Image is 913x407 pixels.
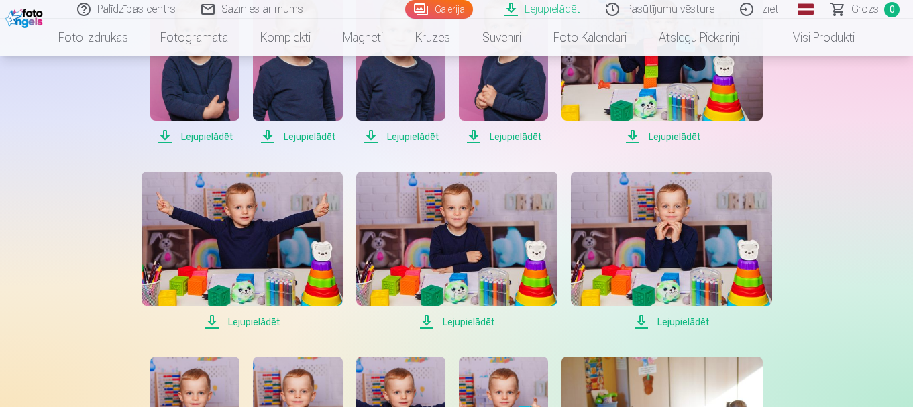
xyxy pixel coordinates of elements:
a: Magnēti [327,19,399,56]
a: Foto izdrukas [42,19,144,56]
a: Lejupielādēt [571,172,772,330]
span: Lejupielādēt [459,129,548,145]
a: Krūzes [399,19,466,56]
img: /fa1 [5,5,46,28]
a: Atslēgu piekariņi [643,19,755,56]
a: Suvenīri [466,19,537,56]
a: Lejupielādēt [356,172,557,330]
span: Lejupielādēt [142,314,343,330]
span: Lejupielādēt [150,129,239,145]
a: Lejupielādēt [142,172,343,330]
a: Fotogrāmata [144,19,244,56]
span: Lejupielādēt [356,314,557,330]
span: Lejupielādēt [561,129,763,145]
span: 0 [884,2,900,17]
span: Lejupielādēt [571,314,772,330]
span: Lejupielādēt [253,129,342,145]
a: Komplekti [244,19,327,56]
a: Foto kalendāri [537,19,643,56]
span: Lejupielādēt [356,129,445,145]
a: Visi produkti [755,19,871,56]
span: Grozs [851,1,879,17]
